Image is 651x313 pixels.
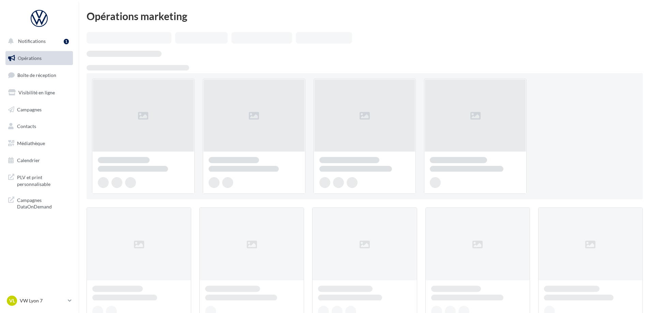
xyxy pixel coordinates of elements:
div: Opérations marketing [87,11,643,21]
span: Visibilité en ligne [18,90,55,95]
a: VL VW Lyon 7 [5,294,73,307]
button: Notifications 1 [4,34,72,48]
span: Opérations [18,55,42,61]
span: Campagnes [17,106,42,112]
a: Visibilité en ligne [4,85,74,100]
a: Campagnes [4,103,74,117]
span: Contacts [17,123,36,129]
a: Médiathèque [4,136,74,151]
span: VL [9,297,15,304]
div: 1 [64,39,69,44]
span: Campagnes DataOnDemand [17,195,70,210]
p: VW Lyon 7 [20,297,65,304]
a: Opérations [4,51,74,65]
span: Notifications [18,38,46,44]
a: Boîte de réception [4,68,74,82]
span: PLV et print personnalisable [17,173,70,187]
a: Calendrier [4,153,74,168]
a: PLV et print personnalisable [4,170,74,190]
span: Calendrier [17,157,40,163]
a: Campagnes DataOnDemand [4,193,74,213]
span: Boîte de réception [17,72,56,78]
span: Médiathèque [17,140,45,146]
a: Contacts [4,119,74,134]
